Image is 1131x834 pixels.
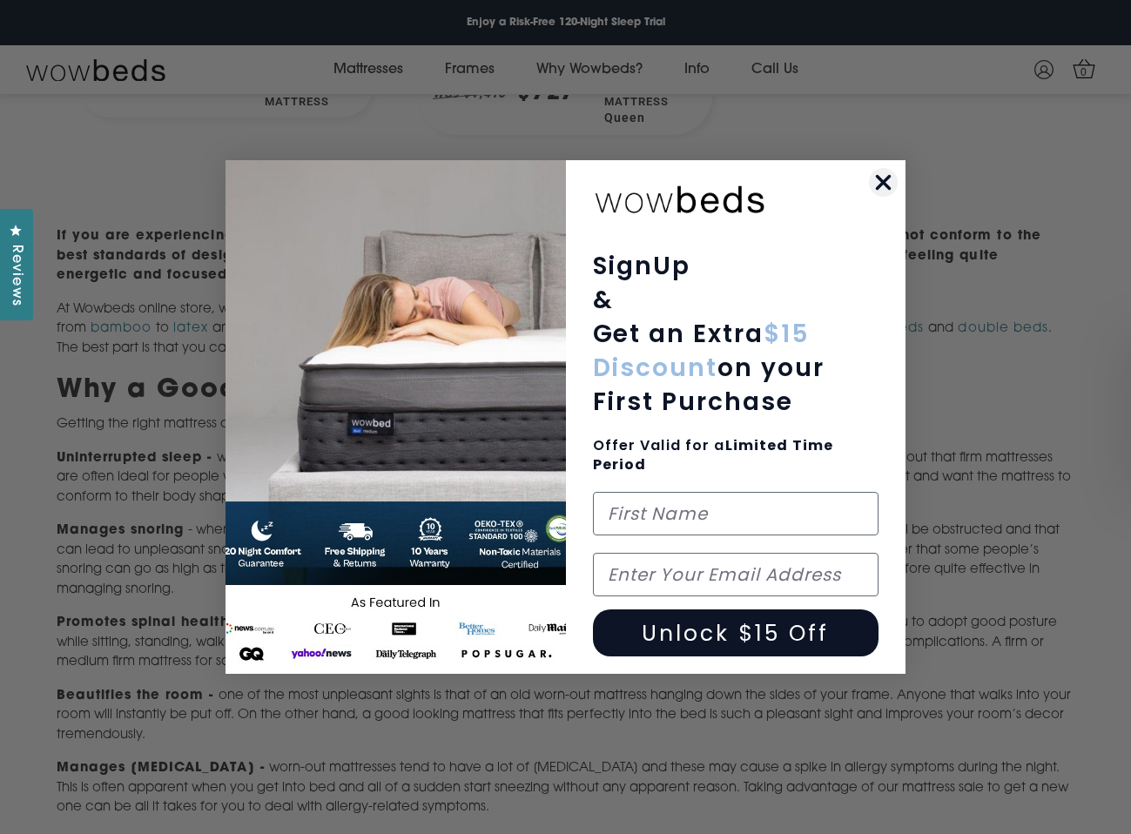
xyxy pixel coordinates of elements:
[593,492,879,535] input: First Name
[593,609,879,656] button: Unlock $15 Off
[4,245,27,306] span: Reviews
[593,249,691,283] span: SignUp
[868,167,899,198] button: Close dialog
[593,173,767,223] img: wowbeds-logo-2
[593,435,834,474] span: Limited Time Period
[593,317,825,419] span: Get an Extra on your First Purchase
[593,435,834,474] span: Offer Valid for a
[593,317,810,385] span: $15 Discount
[593,283,614,317] span: &
[226,160,566,674] img: 654b37c0-041b-4dc1-9035-2cedd1fa2a67.jpeg
[593,553,879,596] input: Enter Your Email Address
